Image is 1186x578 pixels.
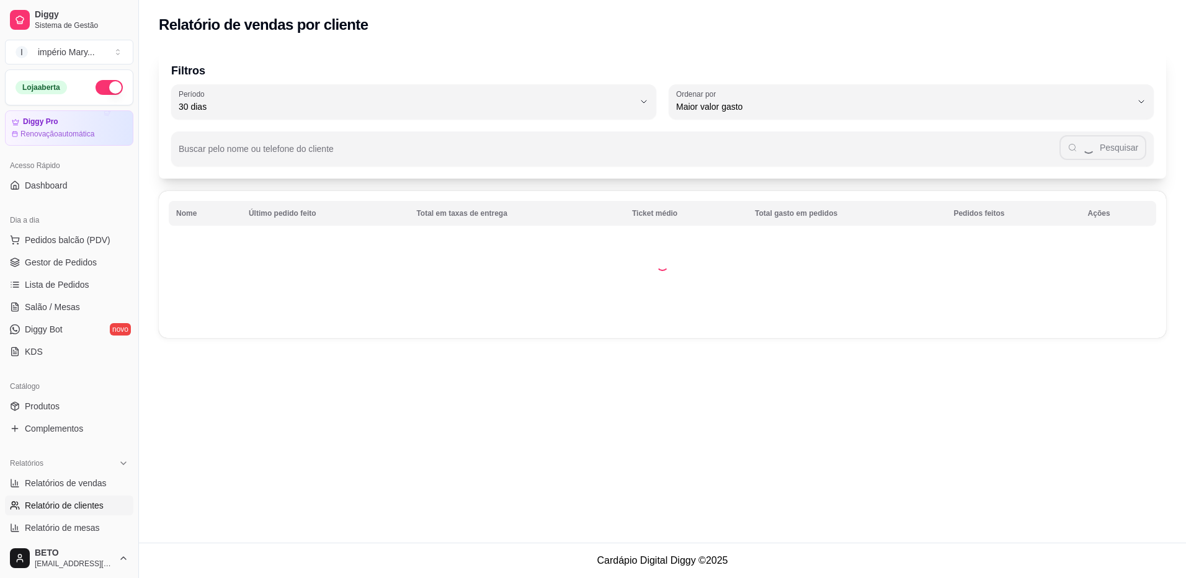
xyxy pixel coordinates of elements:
a: Salão / Mesas [5,297,133,317]
a: Relatório de mesas [5,518,133,538]
span: Diggy [35,9,128,20]
div: Loja aberta [16,81,67,94]
span: Relatórios [10,458,43,468]
a: Diggy ProRenovaçãoautomática [5,110,133,146]
span: Complementos [25,422,83,435]
a: Diggy Botnovo [5,319,133,339]
button: Ordenar porMaior valor gasto [669,84,1154,119]
a: Produtos [5,396,133,416]
span: 30 dias [179,100,634,113]
label: Ordenar por [676,89,720,99]
button: Período30 dias [171,84,656,119]
span: KDS [25,345,43,358]
a: Lista de Pedidos [5,275,133,295]
span: I [16,46,28,58]
span: Dashboard [25,179,68,192]
span: BETO [35,548,114,559]
article: Diggy Pro [23,117,58,127]
div: Dia a dia [5,210,133,230]
span: Relatórios de vendas [25,477,107,489]
label: Período [179,89,208,99]
div: Acesso Rápido [5,156,133,176]
p: Filtros [171,62,1154,79]
span: Maior valor gasto [676,100,1131,113]
span: [EMAIL_ADDRESS][DOMAIN_NAME] [35,559,114,569]
article: Renovação automática [20,129,94,139]
div: império Mary ... [38,46,95,58]
a: Complementos [5,419,133,438]
a: KDS [5,342,133,362]
button: BETO[EMAIL_ADDRESS][DOMAIN_NAME] [5,543,133,573]
span: Relatório de mesas [25,522,100,534]
div: Loading [656,259,669,271]
span: Sistema de Gestão [35,20,128,30]
button: Select a team [5,40,133,64]
a: Dashboard [5,176,133,195]
footer: Cardápio Digital Diggy © 2025 [139,543,1186,578]
a: Relatório de clientes [5,496,133,515]
span: Gestor de Pedidos [25,256,97,269]
span: Relatório de clientes [25,499,104,512]
h2: Relatório de vendas por cliente [159,15,368,35]
button: Pedidos balcão (PDV) [5,230,133,250]
span: Diggy Bot [25,323,63,336]
div: Catálogo [5,376,133,396]
button: Alterar Status [96,80,123,95]
span: Pedidos balcão (PDV) [25,234,110,246]
input: Buscar pelo nome ou telefone do cliente [179,148,1059,160]
span: Salão / Mesas [25,301,80,313]
span: Lista de Pedidos [25,278,89,291]
span: Produtos [25,400,60,412]
a: Gestor de Pedidos [5,252,133,272]
a: Relatórios de vendas [5,473,133,493]
a: DiggySistema de Gestão [5,5,133,35]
